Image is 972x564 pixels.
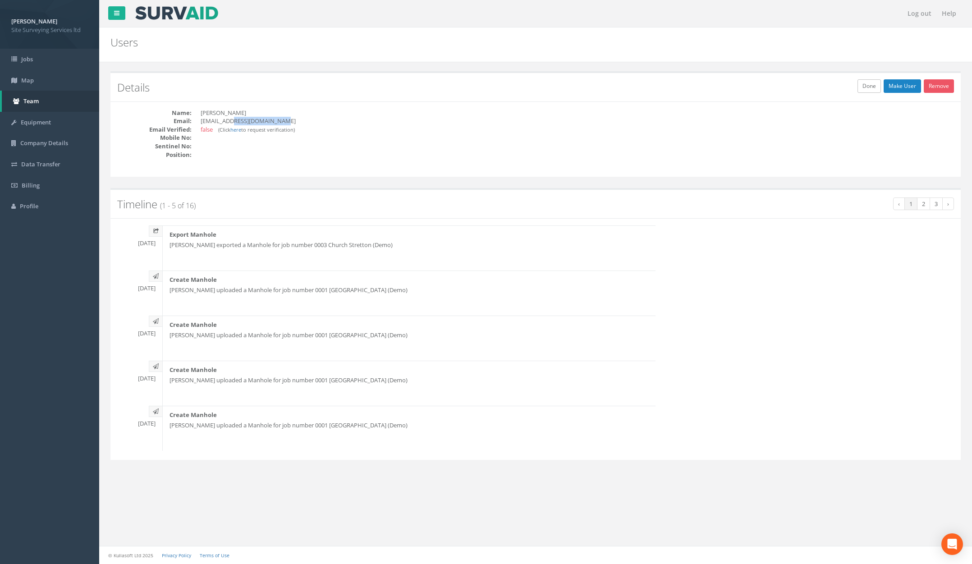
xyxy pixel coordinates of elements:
[917,197,930,211] a: 2
[162,552,191,559] a: Privacy Policy
[942,197,954,211] a: ›
[119,151,192,159] dt: Position:
[170,421,649,430] p: [PERSON_NAME] uploaded a Manhole for job number 0001 [GEOGRAPHIC_DATA] (Demo)
[893,197,905,211] a: ‹
[110,37,817,48] h2: Users
[11,15,88,34] a: [PERSON_NAME] Site Surveying Services ltd
[170,286,649,294] p: [PERSON_NAME] uploaded a Manhole for job number 0001 [GEOGRAPHIC_DATA] (Demo)
[170,241,649,249] p: [PERSON_NAME] exported a Manhole for job number 0003 Church Stretton (Demo)
[11,17,57,25] strong: [PERSON_NAME]
[117,82,954,93] h2: Details
[200,552,229,559] a: Terms of Use
[22,181,40,189] span: Billing
[20,139,68,147] span: Company Details
[857,79,881,93] a: Done
[218,126,295,133] small: (Click to request verification)
[113,271,162,293] div: [DATE]
[113,406,162,428] div: [DATE]
[117,198,954,210] h2: Timeline
[201,117,529,125] dd: [EMAIL_ADDRESS][DOMAIN_NAME]
[170,321,217,329] strong: Create Manhole
[20,202,38,210] span: Profile
[23,97,39,105] span: Team
[119,142,192,151] dt: Sentinel No:
[170,411,217,419] strong: Create Manhole
[924,79,954,93] a: Remove
[21,76,34,84] span: Map
[119,133,192,142] dt: Mobile No:
[904,197,917,211] a: 1
[11,26,88,34] span: Site Surveying Services ltd
[201,109,529,117] dd: [PERSON_NAME]
[2,91,99,112] a: Team
[119,117,192,125] dt: Email:
[113,361,162,383] div: [DATE]
[119,109,192,117] dt: Name:
[170,230,216,238] strong: Export Manhole
[170,376,649,385] p: [PERSON_NAME] uploaded a Manhole for job number 0001 [GEOGRAPHIC_DATA] (Demo)
[113,316,162,338] div: [DATE]
[884,79,921,93] a: Make User
[201,125,213,133] span: false
[930,197,943,211] a: 3
[170,275,217,284] strong: Create Manhole
[21,55,33,63] span: Jobs
[170,331,649,339] p: [PERSON_NAME] uploaded a Manhole for job number 0001 [GEOGRAPHIC_DATA] (Demo)
[108,552,153,559] small: © Kullasoft Ltd 2025
[170,366,217,374] strong: Create Manhole
[160,201,196,211] span: (1 - 5 of 16)
[21,118,51,126] span: Equipment
[113,225,162,248] div: [DATE]
[119,125,192,134] dt: Email Verified:
[230,126,241,133] a: here
[941,533,963,555] div: Open Intercom Messenger
[21,160,60,168] span: Data Transfer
